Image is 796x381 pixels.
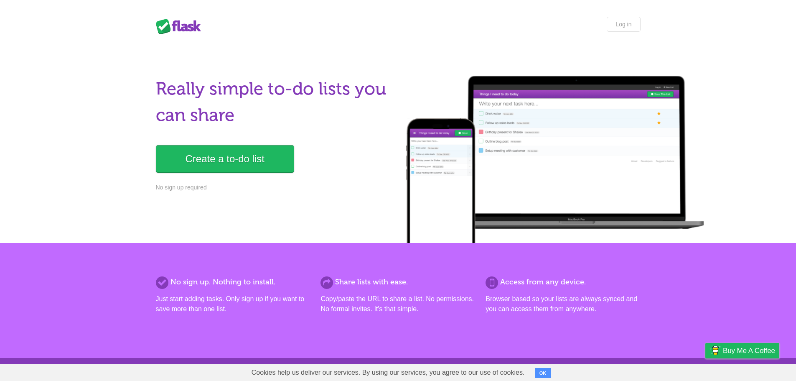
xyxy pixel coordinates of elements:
h2: No sign up. Nothing to install. [156,276,310,288]
a: Log in [607,17,640,32]
h2: Access from any device. [486,276,640,288]
h2: Share lists with ease. [320,276,475,288]
a: Create a to-do list [156,145,294,173]
p: Browser based so your lists are always synced and you can access them from anywhere. [486,294,640,314]
h1: Really simple to-do lists you can share [156,76,393,128]
span: Buy me a coffee [723,343,775,358]
p: Just start adding tasks. Only sign up if you want to save more than one list. [156,294,310,314]
p: Copy/paste the URL to share a list. No permissions. No formal invites. It's that simple. [320,294,475,314]
a: Buy me a coffee [705,343,779,358]
span: Cookies help us deliver our services. By using our services, you agree to our use of cookies. [243,364,533,381]
button: OK [535,368,551,378]
p: No sign up required [156,183,393,192]
img: Buy me a coffee [710,343,721,358]
div: Flask Lists [156,19,206,34]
